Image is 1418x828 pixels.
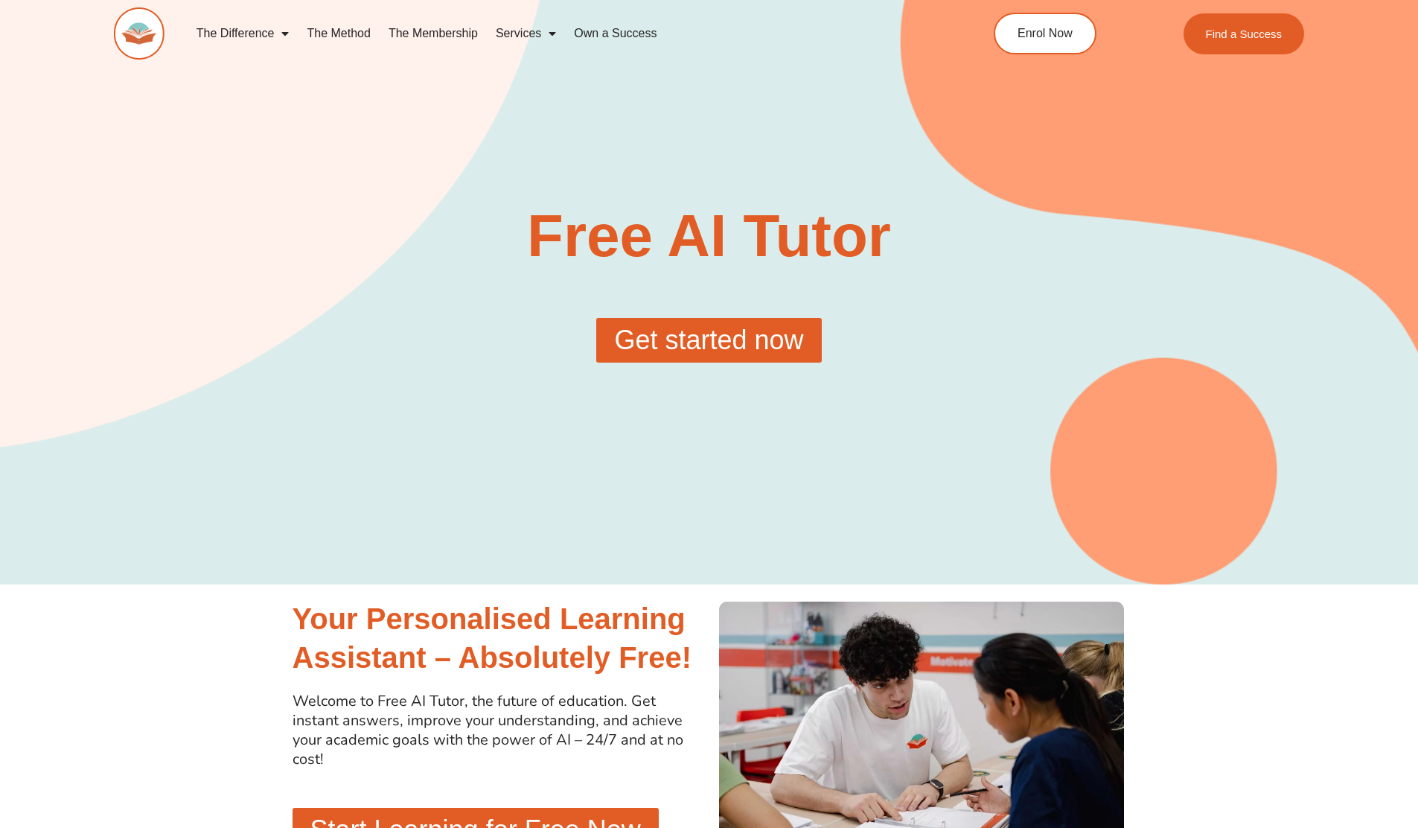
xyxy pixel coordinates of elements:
nav: Menu [188,16,926,51]
span: Enrol Now [1018,28,1073,39]
a: Own a Success [565,16,665,51]
h2: Your Personalised Learning Assistant – Absolutely Free! [293,599,702,677]
a: Services [487,16,565,51]
a: The Difference [188,16,298,51]
a: The Method [298,16,379,51]
h1: Free AI Tutor [407,206,1011,266]
p: Welcome to Free AI Tutor, the future of education. Get instant answers, improve your understandin... [293,692,702,769]
span: Find a Success [1206,28,1283,39]
a: The Membership [380,16,487,51]
a: Find a Success [1184,13,1305,54]
a: Enrol Now [994,13,1096,54]
a: Get started now [596,318,821,363]
span: Get started now [614,327,803,354]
